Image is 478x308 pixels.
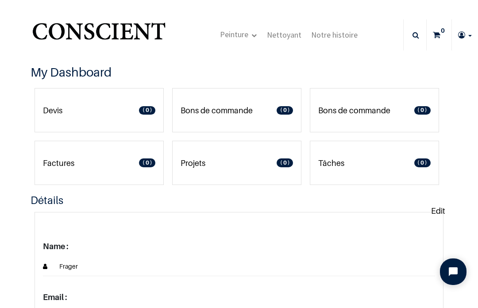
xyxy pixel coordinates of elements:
p: Factures [43,157,74,169]
p: Name : [43,240,435,252]
p: Projets [181,157,205,169]
a: Edit [429,196,447,225]
span: Frager [49,261,78,272]
h4: Détails [31,193,447,208]
a: Projets 0 [172,141,301,185]
p: Bons de commande [318,104,390,116]
span: Nettoyant [267,30,301,40]
span: 0 [139,106,155,115]
a: 0 [427,19,451,50]
span: 0 [277,158,293,167]
sup: 0 [439,26,447,35]
img: Conscient [31,18,167,53]
a: Bons de commande 0 [310,88,439,132]
a: Factures 0 [35,141,164,185]
a: Bons de commande 0 [172,88,301,132]
h3: My Dashboard [31,63,447,81]
p: Edit [431,205,445,217]
a: Tâches 0 [310,141,439,185]
p: Tâches [318,157,344,169]
span: 0 [414,158,431,167]
p: Email : [43,291,435,303]
span: 0 [139,158,155,167]
iframe: Tidio Chat [432,251,474,293]
span: Notre histoire [311,30,358,40]
p: Devis [43,104,62,116]
a: Peinture [215,19,262,51]
span: Peinture [220,29,248,39]
span: 0 [277,106,293,115]
p: Bons de commande [181,104,253,116]
span: 0 [414,106,431,115]
a: Logo of Conscient [31,18,167,53]
a: Devis 0 [35,88,164,132]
